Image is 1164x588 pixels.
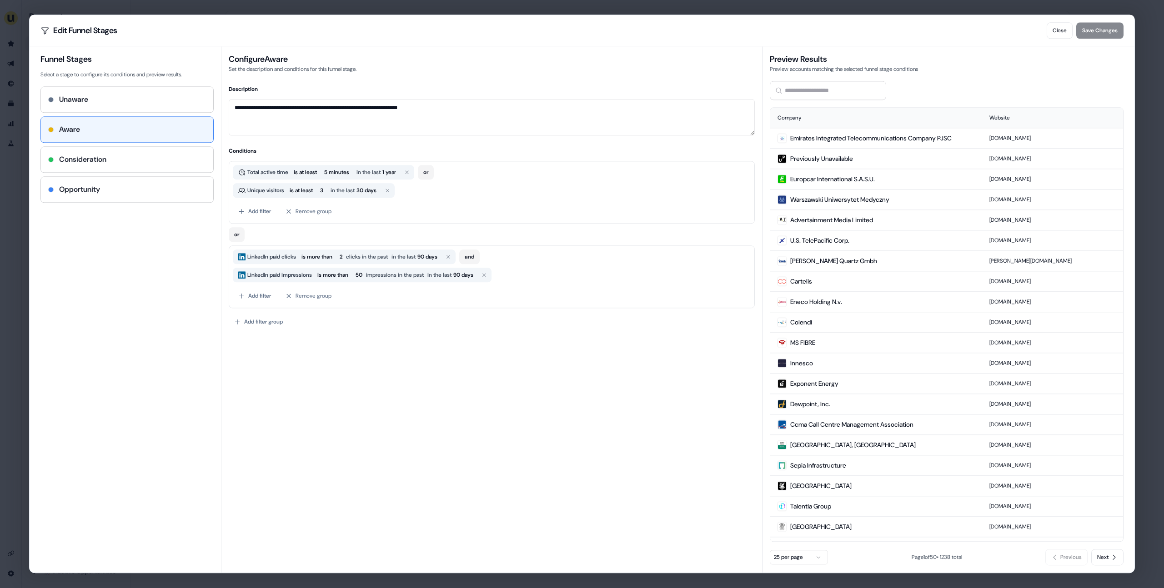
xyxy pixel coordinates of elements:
span: [GEOGRAPHIC_DATA] [790,481,852,490]
span: 3 [320,186,323,195]
p: [DOMAIN_NAME] [989,522,1116,531]
button: or [229,227,245,242]
span: Total active time [246,168,290,177]
span: impressions in the past [366,270,424,279]
p: [DOMAIN_NAME] [989,318,1116,327]
p: [DOMAIN_NAME] [989,379,1116,388]
p: [DOMAIN_NAME] [989,420,1116,429]
h4: Conditions [229,146,755,155]
p: [DOMAIN_NAME] [989,399,1116,409]
span: Sepia Infrastructure [790,461,846,470]
p: [DOMAIN_NAME] [989,134,1116,143]
span: Talentia Group [790,502,831,511]
span: Advertainment Media Limited [790,215,873,224]
span: in the last [391,252,416,261]
span: [GEOGRAPHIC_DATA] [790,522,852,531]
span: [GEOGRAPHIC_DATA], [GEOGRAPHIC_DATA] [790,440,916,449]
button: Remove group [280,288,337,304]
p: [DOMAIN_NAME] [989,481,1116,490]
p: [DOMAIN_NAME] [989,338,1116,347]
span: LinkedIn paid clicks [246,252,298,261]
span: Ccma Call Centre Management Association [790,420,913,429]
button: Add filter [233,288,276,304]
p: Set the description and conditions for this funnel stage. [229,65,755,74]
span: Warszawski Uniwersytet Medyczny [790,195,889,204]
span: Colendi [790,318,812,327]
h4: Unaware [59,94,88,105]
span: 5 minutes [324,168,349,177]
span: [PERSON_NAME] Quartz Gmbh [790,256,877,265]
span: Previously Unavailable [790,154,853,163]
p: [DOMAIN_NAME] [989,154,1116,163]
p: Preview accounts matching the selected funnel stage conditions [770,65,1124,74]
h4: Opportunity [59,184,100,195]
p: [DOMAIN_NAME] [989,359,1116,368]
span: Innesco [790,359,813,368]
p: [DOMAIN_NAME] [989,195,1116,204]
p: [PERSON_NAME][DOMAIN_NAME] [989,256,1116,265]
h2: Edit Funnel Stages [40,26,117,35]
h4: Aware [59,124,80,135]
p: [DOMAIN_NAME] [989,215,1116,224]
div: Company [778,113,975,122]
p: [DOMAIN_NAME] [989,502,1116,511]
span: Dewpoint, Inc. [790,399,830,409]
button: Close [1047,22,1073,39]
button: Add filter group [229,314,288,330]
span: Unique visitors [246,186,286,195]
button: and [459,249,480,264]
span: in the last [427,270,452,279]
span: LinkedIn paid impressions [246,270,314,279]
p: [DOMAIN_NAME] [989,236,1116,245]
h3: Configure Aware [229,54,755,65]
span: Emirates Integrated Telecommunications Company PJSC [790,134,952,143]
p: [DOMAIN_NAME] [989,440,1116,449]
h3: Preview Results [770,54,1124,65]
p: [DOMAIN_NAME] [989,277,1116,286]
h4: Description [229,85,755,94]
span: in the last [356,168,382,177]
div: Website [989,113,1116,122]
span: Page 1 of 50 • 1238 total [912,554,962,561]
span: U.S. TelePacific Corp. [790,236,849,245]
button: Add filter [233,203,276,219]
span: Cartelis [790,277,812,286]
span: clicks in the past [346,252,388,261]
span: Eneco Holding N.v. [790,297,842,306]
span: MS FIBRE [790,338,815,347]
h3: Funnel Stages [40,54,214,65]
h4: Consideration [59,154,106,165]
button: or [418,165,434,179]
p: Select a stage to configure its conditions and preview results. [40,70,214,79]
p: [DOMAIN_NAME] [989,297,1116,306]
button: Next [1091,549,1124,566]
span: 50 [356,270,362,279]
span: Next [1097,553,1109,562]
span: 2 [340,252,342,261]
p: [DOMAIN_NAME] [989,174,1116,184]
button: Remove group [280,203,337,219]
span: in the last [331,186,356,195]
p: [DOMAIN_NAME] [989,461,1116,470]
span: Exponent Energy [790,379,838,388]
span: Europcar International S.A.S.U. [790,174,875,184]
